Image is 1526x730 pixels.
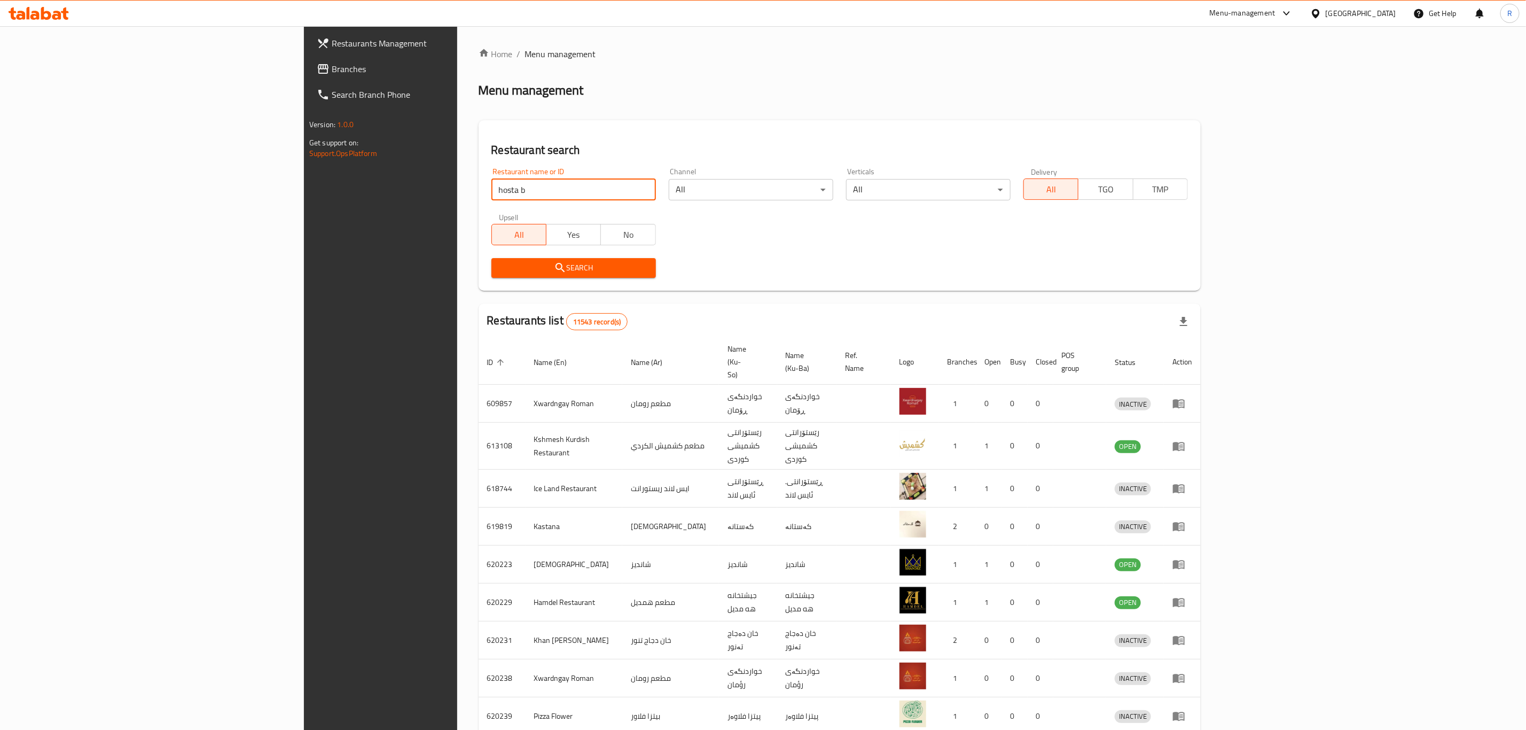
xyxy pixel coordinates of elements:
[631,356,676,369] span: Name (Ar)
[899,587,926,613] img: Hamdel Restaurant
[1028,339,1053,385] th: Closed
[939,622,976,659] td: 2
[487,313,628,330] h2: Restaurants list
[1115,483,1151,495] span: INACTIVE
[846,349,878,375] span: Ref. Name
[777,470,837,508] td: .ڕێستۆرانتی ئایس لاند
[719,622,777,659] td: خان دەجاج تەنور
[622,385,719,423] td: مطعم رومان
[551,227,597,243] span: Yes
[1172,440,1192,453] div: Menu
[939,659,976,697] td: 1
[309,146,377,160] a: Support.OpsPlatform
[1115,672,1151,685] span: INACTIVE
[976,339,1002,385] th: Open
[899,473,926,500] img: Ice Land Restaurant
[939,546,976,584] td: 1
[976,423,1002,470] td: 1
[1115,634,1151,647] span: INACTIVE
[622,423,719,470] td: مطعم كشميش الكردي
[777,622,837,659] td: خان دەجاج تەنور
[777,508,837,546] td: کەستانە
[1171,309,1196,335] div: Export file
[1115,710,1151,723] span: INACTIVE
[1164,339,1201,385] th: Action
[1115,440,1141,453] div: OPEN
[1028,622,1053,659] td: 0
[491,258,656,278] button: Search
[939,470,976,508] td: 1
[777,584,837,622] td: جيشتخانه هه مديل
[1172,596,1192,609] div: Menu
[1115,710,1151,723] div: INACTIVE
[1002,584,1028,622] td: 0
[1326,7,1396,19] div: [GEOGRAPHIC_DATA]
[479,48,1201,60] nav: breadcrumb
[499,213,519,221] label: Upsell
[1062,349,1093,375] span: POS group
[899,388,926,415] img: Xwardngay Roman
[846,179,1011,200] div: All
[491,179,656,200] input: Search for restaurant name or ID..
[332,63,550,75] span: Branches
[1028,385,1053,423] td: 0
[1078,178,1133,200] button: TGO
[899,549,926,576] img: Shandiz
[939,584,976,622] td: 1
[1172,672,1192,685] div: Menu
[479,82,584,99] h2: Menu management
[1002,423,1028,470] td: 0
[1115,558,1141,571] span: OPEN
[1172,482,1192,495] div: Menu
[1210,7,1275,20] div: Menu-management
[976,470,1002,508] td: 1
[526,584,622,622] td: Hamdel Restaurant
[1002,508,1028,546] td: 0
[976,659,1002,697] td: 0
[976,385,1002,423] td: 0
[491,142,1188,158] h2: Restaurant search
[976,584,1002,622] td: 1
[899,625,926,651] img: Khan Dejaj Tanoor
[526,546,622,584] td: [DEMOGRAPHIC_DATA]
[1002,546,1028,584] td: 0
[1133,178,1188,200] button: TMP
[899,431,926,457] img: Kshmesh Kurdish Restaurant
[1138,182,1184,197] span: TMP
[786,349,824,375] span: Name (Ku-Ba)
[976,546,1002,584] td: 1
[669,179,833,200] div: All
[491,224,546,245] button: All
[1115,521,1151,533] span: INACTIVE
[309,118,335,131] span: Version:
[1115,398,1151,410] span: INACTIVE
[526,622,622,659] td: Khan [PERSON_NAME]
[939,385,976,423] td: 1
[976,622,1002,659] td: 0
[567,317,627,327] span: 11543 record(s)
[719,508,777,546] td: کەستانە
[622,470,719,508] td: ايس لاند ريستورانت
[719,423,777,470] td: رێستۆرانتی کشمیشى كوردى
[719,546,777,584] td: شانديز
[1028,470,1053,508] td: 0
[1002,339,1028,385] th: Busy
[496,227,542,243] span: All
[1172,710,1192,723] div: Menu
[1028,182,1074,197] span: All
[534,356,581,369] span: Name (En)
[1115,596,1141,609] div: OPEN
[1028,423,1053,470] td: 0
[1083,182,1129,197] span: TGO
[777,659,837,697] td: خواردنگەی رؤمان
[777,385,837,423] td: خواردنگەی ڕۆمان
[1028,546,1053,584] td: 0
[500,261,647,275] span: Search
[1172,558,1192,571] div: Menu
[622,659,719,697] td: مطعم رومان
[309,136,358,150] span: Get support on:
[1507,7,1512,19] span: R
